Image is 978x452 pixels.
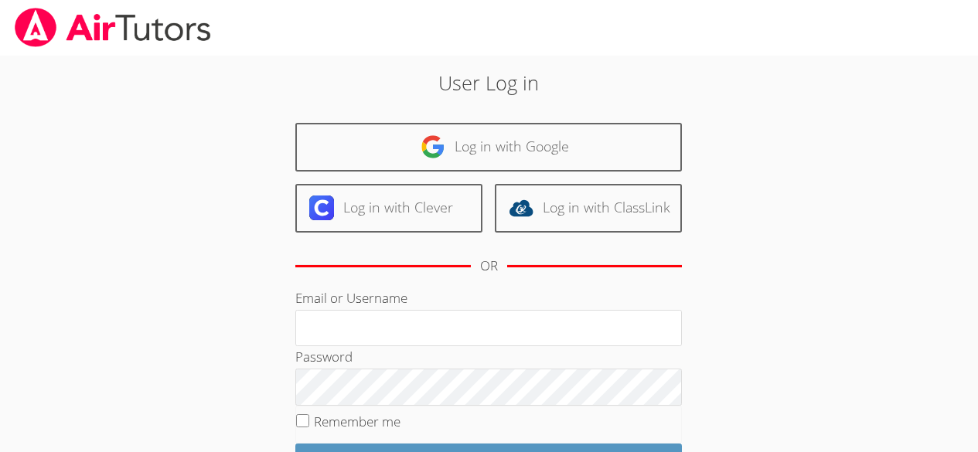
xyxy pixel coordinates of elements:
[495,184,682,233] a: Log in with ClassLink
[295,348,353,365] label: Password
[309,195,334,220] img: clever-logo-6eab21bc6e7a338710f1a6ff85c0baf02591cd810cc4098c63d3a4b26e2feb20.svg
[295,289,407,307] label: Email or Username
[295,123,682,172] a: Log in with Google
[13,8,213,47] img: airtutors_banner-c4298cdbf04f3fff15de1276eac7730deb9818008684d7c2e4769d2f7ddbe033.png
[295,184,482,233] a: Log in with Clever
[225,68,753,97] h2: User Log in
[421,134,445,159] img: google-logo-50288ca7cdecda66e5e0955fdab243c47b7ad437acaf1139b6f446037453330a.svg
[314,413,400,430] label: Remember me
[480,255,498,277] div: OR
[509,195,533,220] img: classlink-logo-d6bb404cc1216ec64c9a2012d9dc4662098be43eaf13dc465df04b49fa7ab582.svg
